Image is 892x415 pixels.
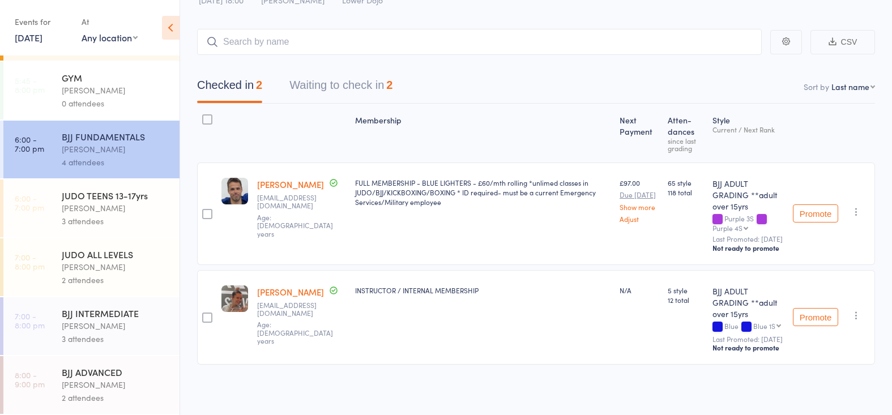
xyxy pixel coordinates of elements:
div: BJJ ADULT GRADING **adult over 15yrs [712,178,784,212]
div: Any location [82,31,138,44]
div: BJJ INTERMEDIATE [62,307,170,319]
div: Next Payment [615,109,663,157]
button: Checked in2 [197,73,262,103]
label: Sort by [804,81,829,92]
div: Events for [15,12,70,31]
a: 8:00 -9:00 pmBJJ ADVANCED[PERSON_NAME]2 attendees [3,356,180,414]
div: Style [708,109,788,157]
time: 6:00 - 7:00 pm [15,135,44,153]
div: Last name [831,81,869,92]
div: £97.00 [620,178,659,223]
div: Atten­dances [663,109,708,157]
div: JUDO ALL LEVELS [62,248,170,260]
a: [PERSON_NAME] [257,286,324,298]
div: 4 attendees [62,156,170,169]
a: [PERSON_NAME] [257,178,324,190]
a: 7:00 -8:00 pmBJJ INTERMEDIATE[PERSON_NAME]3 attendees [3,297,180,355]
div: since last grading [668,137,703,152]
time: 6:00 - 7:00 pm [15,194,44,212]
div: BJJ ADVANCED [62,366,170,378]
small: Last Promoted: [DATE] [712,335,784,343]
span: 5 style [668,285,703,295]
a: [DATE] [15,31,42,44]
div: INSTRUCTOR / INTERNAL MEMBERSHIP [355,285,611,295]
small: Due [DATE] [620,191,659,199]
time: 8:00 - 9:00 pm [15,370,45,388]
div: JUDO TEENS 13-17yrs [62,189,170,202]
div: Not ready to promote [712,243,784,253]
div: 2 [386,79,392,91]
button: Promote [793,204,838,223]
div: Blue 1S [753,322,775,330]
div: 0 attendees [62,97,170,110]
div: BJJ ADULT GRADING **adult over 15yrs [712,285,784,319]
small: Last Promoted: [DATE] [712,235,784,243]
div: FULL MEMBERSHIP - BLUE LIGHTERS - £60/mth rolling *unlimed classes in JUDO/BJJ/KICKBOXING/BOXING ... [355,178,611,207]
img: image1653485954.png [221,178,248,204]
img: image1652897349.png [221,285,248,312]
span: 12 total [668,295,703,305]
a: 7:00 -8:00 pmJUDO ALL LEVELS[PERSON_NAME]2 attendees [3,238,180,296]
div: Purple 4S [712,224,742,232]
small: auridefender@hotmail.co.uk [257,194,346,210]
div: [PERSON_NAME] [62,378,170,391]
div: Purple 3S [712,215,784,232]
button: CSV [810,30,875,54]
div: 3 attendees [62,332,170,345]
a: 5:45 -8:00 pmGYM[PERSON_NAME]0 attendees [3,62,180,119]
div: N/A [620,285,659,295]
a: Adjust [620,215,659,223]
small: emmalove@live.co.uk [257,301,346,318]
div: 2 attendees [62,391,170,404]
div: [PERSON_NAME] [62,202,170,215]
div: 2 [256,79,262,91]
div: [PERSON_NAME] [62,143,170,156]
div: Current / Next Rank [712,126,784,133]
input: Search by name [197,29,762,55]
div: Blue [712,322,784,332]
span: Age: [DEMOGRAPHIC_DATA] years [257,319,333,345]
div: At [82,12,138,31]
a: 6:00 -7:00 pmJUDO TEENS 13-17yrs[PERSON_NAME]3 attendees [3,179,180,237]
time: 7:00 - 8:00 pm [15,311,45,330]
div: 2 attendees [62,273,170,286]
span: 65 style [668,178,703,187]
div: GYM [62,71,170,84]
div: [PERSON_NAME] [62,319,170,332]
div: [PERSON_NAME] [62,260,170,273]
div: [PERSON_NAME] [62,84,170,97]
a: Show more [620,203,659,211]
button: Promote [793,308,838,326]
div: 3 attendees [62,215,170,228]
button: Waiting to check in2 [289,73,392,103]
div: BJJ FUNDAMENTALS [62,130,170,143]
a: 6:00 -7:00 pmBJJ FUNDAMENTALS[PERSON_NAME]4 attendees [3,121,180,178]
time: 5:45 - 8:00 pm [15,76,45,94]
span: 118 total [668,187,703,197]
div: Not ready to promote [712,343,784,352]
div: Membership [351,109,615,157]
time: 7:00 - 8:00 pm [15,253,45,271]
span: Age: [DEMOGRAPHIC_DATA] years [257,212,333,238]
